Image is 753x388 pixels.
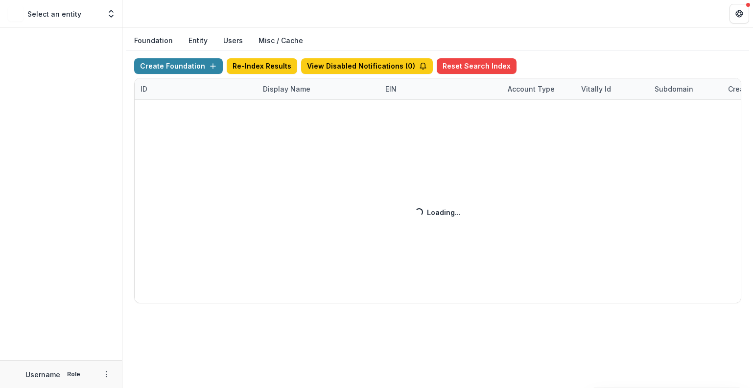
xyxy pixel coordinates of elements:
[100,368,112,380] button: More
[27,9,81,19] p: Select an entity
[251,31,311,50] button: Misc / Cache
[215,31,251,50] button: Users
[104,4,118,24] button: Open entity switcher
[126,31,181,50] button: Foundation
[25,369,60,380] p: Username
[729,4,749,24] button: Get Help
[64,370,83,379] p: Role
[181,31,215,50] button: Entity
